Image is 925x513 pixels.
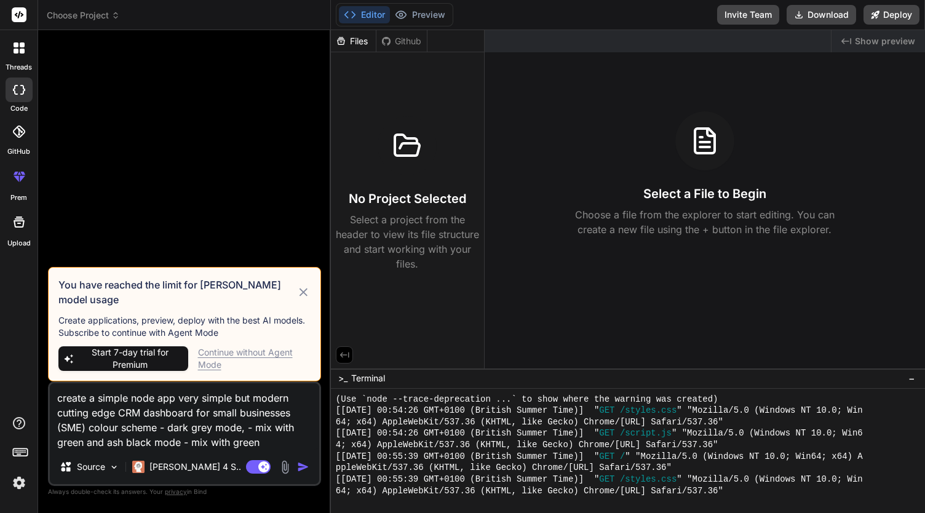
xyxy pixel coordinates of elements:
[6,62,32,73] label: threads
[336,427,599,439] span: [[DATE] 00:54:26 GMT+0100 (British Summer Time)] "
[863,5,919,25] button: Deploy
[10,103,28,114] label: code
[77,461,105,473] p: Source
[677,405,862,416] span: " "Mozilla/5.0 (Windows NT 10.0; Win
[336,474,599,485] span: [[DATE] 00:55:39 GMT+0100 (British Summer Time)] "
[336,394,718,405] span: (Use `node --trace-deprecation ...` to show where the warning was created)
[336,485,723,497] span: 64; x64) AppleWebKit/537.36 (KHTML, like Gecko) Chrome/[URL] Safari/537.36"
[376,35,427,47] div: Github
[620,451,625,463] span: /
[677,474,862,485] span: " "Mozilla/5.0 (Windows NT 10.0; Win
[643,185,766,202] h3: Select a File to Begin
[58,314,311,339] p: Create applications, preview, deploy with the best AI models. Subscribe to continue with Agent Mode
[165,488,187,495] span: privacy
[149,461,241,473] p: [PERSON_NAME] 4 S..
[567,207,843,237] p: Choose a file from the explorer to start editing. You can create a new file using the + button in...
[10,193,27,203] label: prem
[336,462,672,474] span: ppleWebKit/537.36 (KHTML, like Gecko) Chrome/[URL] Safari/537.36"
[9,472,30,493] img: settings
[672,427,863,439] span: " "Mozilla/5.0 (Windows NT 10.0; Win6
[7,238,31,249] label: Upload
[787,5,856,25] button: Download
[717,5,779,25] button: Invite Team
[336,451,599,463] span: [[DATE] 00:55:39 GMT+0100 (British Summer Time)] "
[349,190,466,207] h3: No Project Selected
[599,427,614,439] span: GET
[47,9,120,22] span: Choose Project
[625,451,862,463] span: " "Mozilla/5.0 (Windows NT 10.0; Win64; x64) A
[109,462,119,472] img: Pick Models
[336,212,479,271] p: Select a project from the header to view its file structure and start working with your files.
[906,368,918,388] button: −
[278,460,292,474] img: attachment
[7,146,30,157] label: GitHub
[336,439,718,451] span: 4; x64) AppleWebKit/537.36 (KHTML, like Gecko) Chrome/[URL] Safari/537.36"
[599,405,614,416] span: GET
[336,416,723,428] span: 64; x64) AppleWebKit/537.36 (KHTML, like Gecko) Chrome/[URL] Safari/537.36"
[620,474,677,485] span: /styles.css
[599,474,614,485] span: GET
[50,383,319,450] textarea: create a simple node app very simple but modern cutting edge CRM dashboard for small businesses (...
[338,372,347,384] span: >_
[198,346,311,371] div: Continue without Agent Mode
[58,346,188,371] button: Start 7-day trial for Premium
[390,6,450,23] button: Preview
[855,35,915,47] span: Show preview
[297,461,309,473] img: icon
[132,461,145,473] img: Claude 4 Sonnet
[58,277,296,307] h3: You have reached the limit for [PERSON_NAME] model usage
[48,486,321,498] p: Always double-check its answers. Your in Bind
[620,405,677,416] span: /styles.css
[339,6,390,23] button: Editor
[351,372,385,384] span: Terminal
[620,427,672,439] span: /script.js
[331,35,376,47] div: Files
[599,451,614,463] span: GET
[336,405,599,416] span: [[DATE] 00:54:26 GMT+0100 (British Summer Time)] "
[908,372,915,384] span: −
[77,346,183,371] span: Start 7-day trial for Premium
